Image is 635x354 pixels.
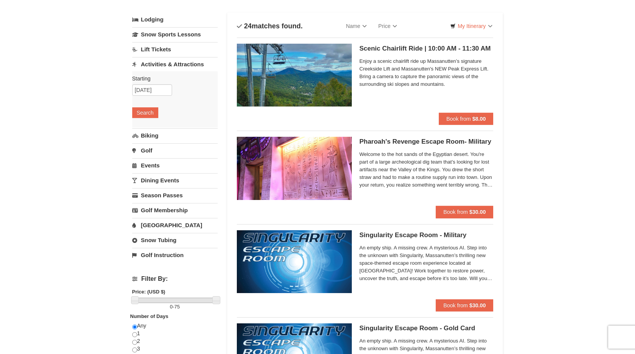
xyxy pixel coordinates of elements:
a: Lift Tickets [132,42,218,56]
h4: matches found. [237,22,303,30]
h5: Singularity Escape Room - Gold Card [359,324,494,332]
a: Golf [132,143,218,157]
a: Lodging [132,13,218,26]
a: Snow Sports Lessons [132,27,218,41]
strong: Number of Days [130,313,169,319]
img: 6619913-410-20a124c9.jpg [237,137,352,200]
span: Book from [443,302,468,308]
span: Book from [446,116,471,122]
a: Golf Membership [132,203,218,217]
span: 75 [174,304,180,310]
span: Book from [443,209,468,215]
h5: Scenic Chairlift Ride | 10:00 AM - 11:30 AM [359,45,494,52]
a: Dining Events [132,173,218,187]
label: - [132,303,218,311]
a: Events [132,158,218,172]
span: Enjoy a scenic chairlift ride up Massanutten’s signature Creekside Lift and Massanutten's NEW Pea... [359,57,494,88]
a: Golf Instruction [132,248,218,262]
strong: $30.00 [469,302,486,308]
a: Activities & Attractions [132,57,218,71]
a: Price [372,18,403,34]
strong: $30.00 [469,209,486,215]
span: An empty ship. A missing crew. A mysterious AI. Step into the unknown with Singularity, Massanutt... [359,244,494,282]
span: Welcome to the hot sands of the Egyptian desert. You're part of a large archeological dig team th... [359,151,494,189]
button: Book from $30.00 [436,206,494,218]
a: Snow Tubing [132,233,218,247]
button: Book from $30.00 [436,299,494,311]
strong: Price: (USD $) [132,289,166,295]
a: Season Passes [132,188,218,202]
img: 6619913-520-2f5f5301.jpg [237,230,352,293]
a: My Itinerary [445,20,497,32]
h4: Filter By: [132,275,218,282]
span: 24 [244,22,252,30]
label: Starting [132,75,212,82]
a: Name [340,18,372,34]
strong: $8.00 [472,116,486,122]
h5: Pharoah's Revenge Escape Room- Military [359,138,494,146]
h5: Singularity Escape Room - Military [359,231,494,239]
a: [GEOGRAPHIC_DATA] [132,218,218,232]
a: Biking [132,128,218,143]
button: Search [132,107,158,118]
button: Book from $8.00 [439,113,494,125]
span: 0 [170,304,172,310]
img: 24896431-1-a2e2611b.jpg [237,44,352,107]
